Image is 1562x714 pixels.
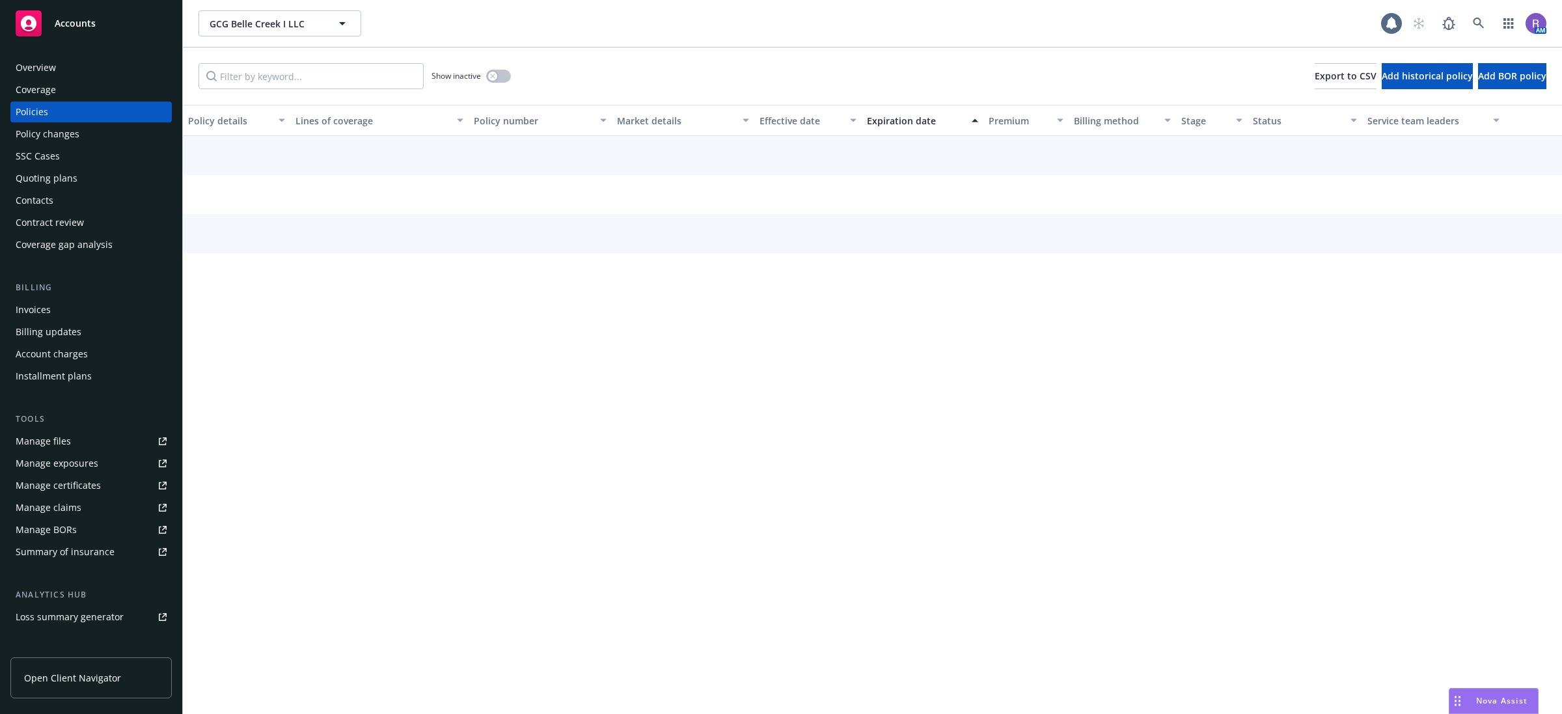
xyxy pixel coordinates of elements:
a: Invoices [10,299,172,320]
span: Nova Assist [1476,695,1528,706]
button: Policy details [183,105,290,136]
a: Installment plans [10,366,172,387]
a: Manage files [10,431,172,452]
div: Installment plans [16,366,92,387]
div: Quoting plans [16,168,77,189]
a: Manage certificates [10,475,172,496]
button: Add historical policy [1382,63,1473,89]
div: Service team leaders [1367,114,1486,128]
div: Billing method [1074,114,1157,128]
span: Export to CSV [1315,70,1377,82]
button: Policy number [469,105,612,136]
button: Stage [1176,105,1248,136]
div: Loss summary generator [16,607,124,627]
a: Coverage gap analysis [10,234,172,255]
div: Status [1253,114,1343,128]
div: Analytics hub [10,588,172,601]
button: Nova Assist [1449,688,1539,714]
a: Search [1466,10,1492,36]
a: Accounts [10,5,172,42]
div: Billing [10,281,172,294]
div: Stage [1181,114,1228,128]
div: Coverage gap analysis [16,234,113,255]
button: Expiration date [862,105,983,136]
a: Contract review [10,212,172,233]
button: Service team leaders [1362,105,1505,136]
button: Effective date [754,105,862,136]
a: Manage claims [10,497,172,518]
a: Account charges [10,344,172,364]
div: Billing updates [16,322,81,342]
button: Add BOR policy [1478,63,1546,89]
button: Market details [612,105,755,136]
a: Billing updates [10,322,172,342]
button: Status [1248,105,1362,136]
div: Contract review [16,212,84,233]
a: Summary of insurance [10,542,172,562]
button: Premium [983,105,1069,136]
div: Policy details [188,114,271,128]
button: Billing method [1069,105,1176,136]
a: Policy changes [10,124,172,144]
div: Policy number [474,114,592,128]
a: Loss summary generator [10,607,172,627]
div: Manage certificates [16,475,101,496]
div: Invoices [16,299,51,320]
div: Manage exposures [16,453,98,474]
button: Lines of coverage [290,105,469,136]
div: Policy changes [16,124,79,144]
a: Report a Bug [1436,10,1462,36]
a: Quoting plans [10,168,172,189]
a: Policies [10,102,172,122]
button: GCG Belle Creek I LLC [199,10,361,36]
a: Manage exposures [10,453,172,474]
div: Manage files [16,431,71,452]
div: Policies [16,102,48,122]
a: Manage BORs [10,519,172,540]
a: Switch app [1496,10,1522,36]
img: photo [1526,13,1546,34]
div: Lines of coverage [295,114,449,128]
span: GCG Belle Creek I LLC [210,17,322,31]
button: Export to CSV [1315,63,1377,89]
div: SSC Cases [16,146,60,167]
a: Contacts [10,190,172,211]
span: Add historical policy [1382,70,1473,82]
div: Drag to move [1449,689,1466,713]
a: Overview [10,57,172,78]
div: Premium [989,114,1050,128]
input: Filter by keyword... [199,63,424,89]
div: Expiration date [867,114,964,128]
a: Coverage [10,79,172,100]
div: Tools [10,413,172,426]
div: Account charges [16,344,88,364]
div: Contacts [16,190,53,211]
span: Show inactive [432,70,481,81]
span: Accounts [55,18,96,29]
a: Start snowing [1406,10,1432,36]
div: Summary of insurance [16,542,115,562]
div: Manage claims [16,497,81,518]
span: Open Client Navigator [24,671,121,685]
a: SSC Cases [10,146,172,167]
div: Market details [617,114,735,128]
div: Overview [16,57,56,78]
span: Add BOR policy [1478,70,1546,82]
div: Manage BORs [16,519,77,540]
div: Effective date [760,114,842,128]
div: Coverage [16,79,56,100]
